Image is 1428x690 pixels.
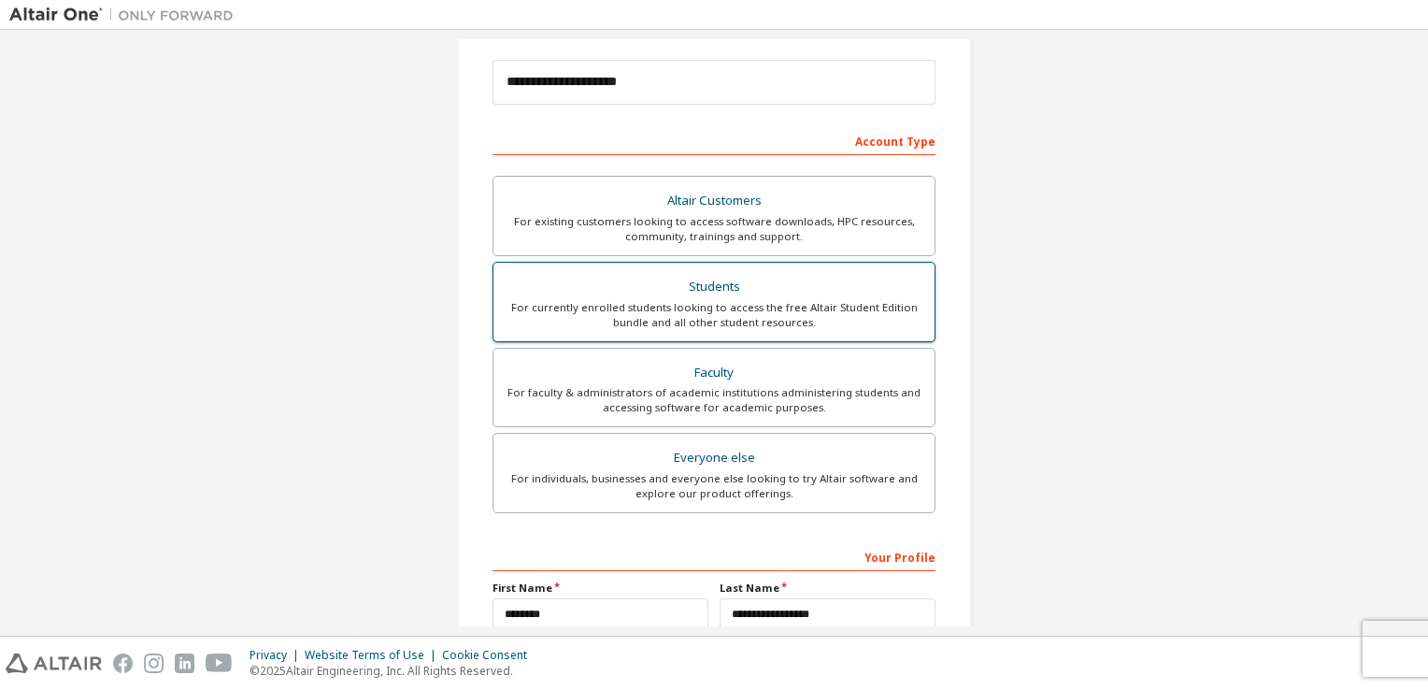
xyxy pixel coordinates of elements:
img: Altair One [9,6,243,24]
div: For currently enrolled students looking to access the free Altair Student Edition bundle and all ... [505,300,923,330]
div: Your Profile [493,541,935,571]
div: Privacy [250,648,305,663]
img: facebook.svg [113,654,133,673]
img: altair_logo.svg [6,654,102,673]
div: Altair Customers [505,188,923,214]
div: Website Terms of Use [305,648,442,663]
label: Last Name [720,581,935,596]
img: linkedin.svg [175,654,194,673]
div: Students [505,274,923,300]
div: Everyone else [505,445,923,471]
img: youtube.svg [206,654,233,673]
div: For individuals, businesses and everyone else looking to try Altair software and explore our prod... [505,471,923,501]
div: Account Type [493,125,935,155]
div: Faculty [505,360,923,386]
img: instagram.svg [144,654,164,673]
div: For existing customers looking to access software downloads, HPC resources, community, trainings ... [505,214,923,244]
p: © 2025 Altair Engineering, Inc. All Rights Reserved. [250,663,538,679]
label: First Name [493,581,708,596]
div: Cookie Consent [442,648,538,663]
div: For faculty & administrators of academic institutions administering students and accessing softwa... [505,385,923,415]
